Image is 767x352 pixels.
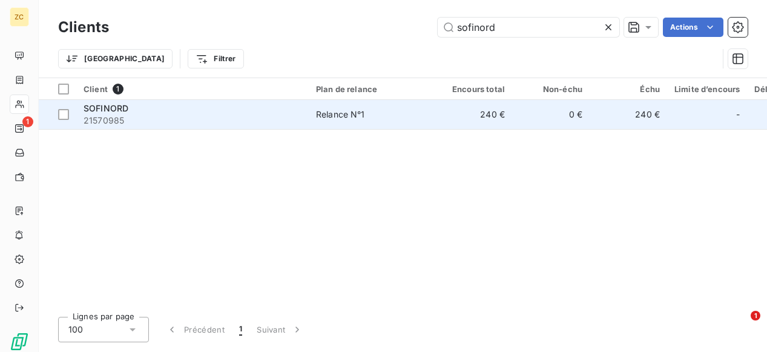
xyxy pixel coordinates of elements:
[84,103,128,113] span: SOFINORD
[113,84,123,95] span: 1
[22,116,33,127] span: 1
[10,332,29,351] img: Logo LeanPay
[10,119,28,138] a: 1
[519,84,582,94] div: Non-échu
[512,100,590,129] td: 0 €
[597,84,660,94] div: Échu
[442,84,505,94] div: Encours total
[438,18,619,37] input: Rechercher
[435,100,512,129] td: 240 €
[726,311,755,340] iframe: Intercom live chat
[188,49,243,68] button: Filtrer
[316,84,427,94] div: Plan de relance
[663,18,723,37] button: Actions
[239,324,242,336] span: 1
[159,317,232,342] button: Précédent
[674,84,740,94] div: Limite d’encours
[84,115,301,127] span: 21570985
[84,84,108,94] span: Client
[751,311,760,320] span: 1
[10,7,29,27] div: ZC
[232,317,249,342] button: 1
[68,324,83,336] span: 100
[736,108,740,121] span: -
[249,317,311,342] button: Suivant
[58,16,109,38] h3: Clients
[590,100,667,129] td: 240 €
[58,49,173,68] button: [GEOGRAPHIC_DATA]
[316,108,365,121] div: Relance N°1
